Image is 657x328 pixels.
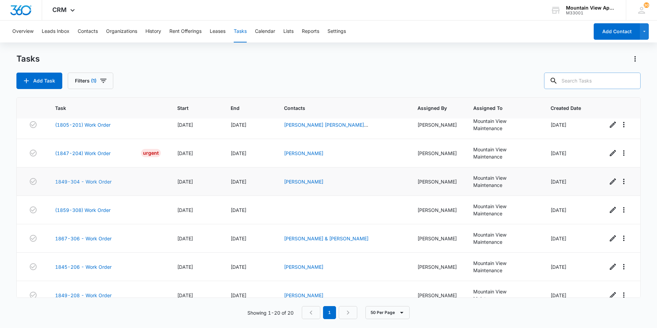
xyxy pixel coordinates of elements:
div: [PERSON_NAME] [417,150,457,157]
span: [DATE] [231,150,246,156]
button: Overview [12,21,34,42]
p: Showing 1-20 of 20 [247,309,294,316]
a: [PERSON_NAME] [284,264,323,270]
a: [PERSON_NAME] [PERSON_NAME] [PERSON_NAME] [284,122,368,135]
nav: Pagination [302,306,357,319]
span: Contacts [284,104,391,112]
div: account name [566,5,616,11]
a: [PERSON_NAME] [284,179,323,185]
div: Mountain View Maintenance [473,231,534,245]
span: Assigned To [473,104,524,112]
div: Mountain View Maintenance [473,146,534,160]
button: History [145,21,161,42]
span: [DATE] [177,207,193,213]
div: Mountain View Maintenance [473,288,534,302]
button: 50 Per Page [365,306,410,319]
a: 1867-306 - Work Order [55,235,112,242]
button: Calendar [255,21,275,42]
a: [PERSON_NAME] [284,150,323,156]
button: Rent Offerings [169,21,202,42]
div: [PERSON_NAME] [417,263,457,270]
div: Mountain View Maintenance [473,260,534,274]
span: [DATE] [551,292,566,298]
a: [PERSON_NAME] & [PERSON_NAME] [284,236,369,241]
span: [DATE] [551,207,566,213]
span: (1) [91,78,96,83]
span: [DATE] [231,292,246,298]
span: Assigned By [417,104,447,112]
input: Search Tasks [544,73,641,89]
span: [DATE] [177,292,193,298]
div: Mountain View Maintenance [473,174,534,189]
button: Contacts [78,21,98,42]
span: [DATE] [231,207,246,213]
a: 1845-206 - Work Order [55,263,112,270]
div: notifications count [644,2,649,8]
button: Reports [302,21,319,42]
h1: Tasks [16,54,40,64]
span: Start [177,104,204,112]
div: [PERSON_NAME] [417,292,457,299]
div: account id [566,11,616,15]
span: [DATE] [177,264,193,270]
span: [DATE] [231,179,246,185]
span: [DATE] [551,236,566,241]
div: Mountain View Maintenance [473,203,534,217]
a: (1859-308) Work Order [55,206,111,214]
a: 1849-208 - Work Order [55,292,112,299]
span: [DATE] [551,264,566,270]
button: Settings [327,21,346,42]
a: [PERSON_NAME] [284,292,323,298]
span: [DATE] [231,264,246,270]
span: End [231,104,257,112]
button: Leads Inbox [42,21,69,42]
div: Urgent [141,149,161,157]
span: [DATE] [177,122,193,128]
span: 30 [644,2,649,8]
span: [DATE] [551,179,566,185]
div: [PERSON_NAME] [417,206,457,214]
span: [DATE] [177,150,193,156]
span: [DATE] [177,179,193,185]
a: 1849-304 - Work Order [55,178,112,185]
span: Task [55,104,151,112]
button: Lists [283,21,294,42]
span: Created Date [551,104,581,112]
button: Leases [210,21,226,42]
div: Mountain View Maintenance [473,117,534,132]
div: [PERSON_NAME] [417,178,457,185]
a: (1805-201) Work Order [55,121,111,128]
span: [DATE] [551,122,566,128]
a: (1847-204) Work Order [55,150,111,157]
button: Filters(1) [68,73,113,89]
button: Add Contact [594,23,640,40]
span: [DATE] [177,236,193,241]
div: [PERSON_NAME] [417,235,457,242]
button: Tasks [234,21,247,42]
div: [PERSON_NAME] [417,121,457,128]
button: Actions [630,53,641,64]
span: [DATE] [231,236,246,241]
span: [DATE] [231,122,246,128]
button: Add Task [16,73,62,89]
span: CRM [52,6,67,13]
button: Organizations [106,21,137,42]
span: [DATE] [551,150,566,156]
em: 1 [323,306,336,319]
